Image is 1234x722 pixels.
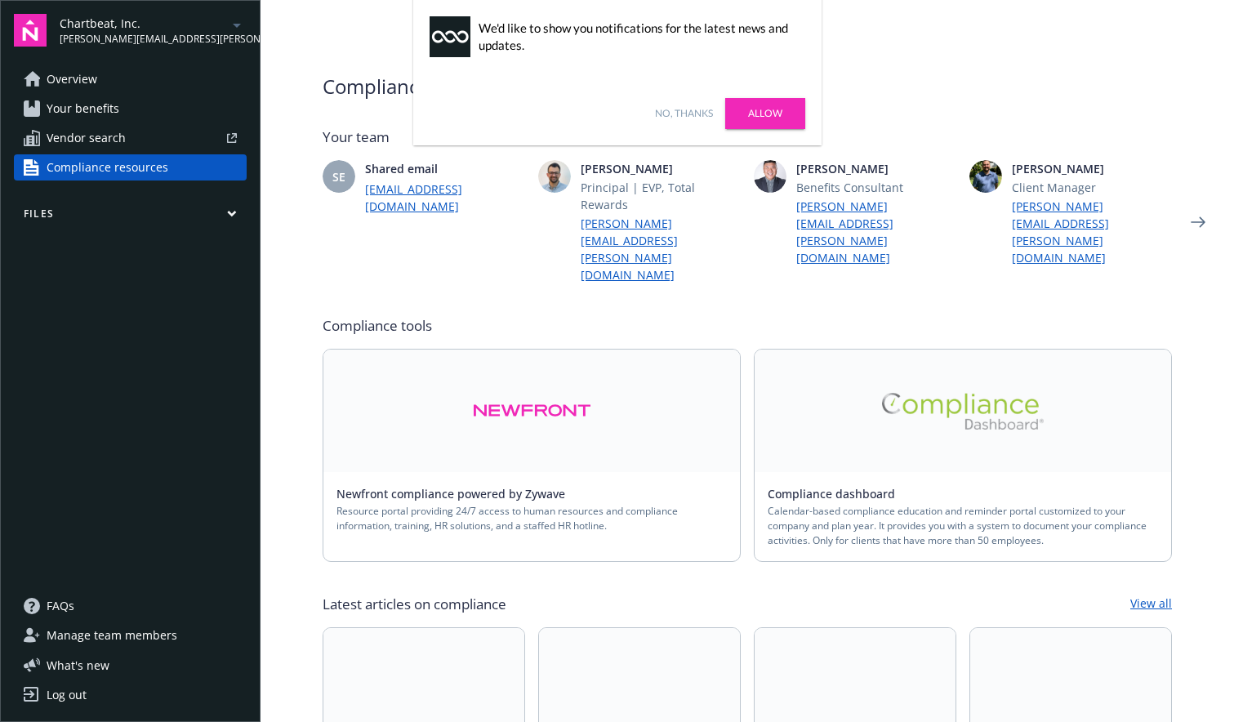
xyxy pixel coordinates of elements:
span: [PERSON_NAME] [581,160,741,177]
a: Newfront compliance powered by Zywave [336,486,578,501]
span: SE [332,168,345,185]
span: [PERSON_NAME] [796,160,956,177]
span: Vendor search [47,125,126,151]
img: photo [969,160,1002,193]
a: No, thanks [655,106,713,121]
span: Client Manager [1012,179,1172,196]
img: photo [754,160,786,193]
a: [EMAIL_ADDRESS][DOMAIN_NAME] [365,180,525,215]
a: Alt [323,350,740,472]
span: [PERSON_NAME][EMAIL_ADDRESS][PERSON_NAME][DOMAIN_NAME] [60,32,227,47]
a: Next [1185,209,1211,235]
span: What ' s new [47,657,109,674]
button: Chartbeat, Inc.[PERSON_NAME][EMAIL_ADDRESS][PERSON_NAME][DOMAIN_NAME]arrowDropDown [60,14,247,47]
a: arrowDropDown [227,15,247,34]
span: Compliance tools [323,316,1172,336]
a: Compliance resources [14,154,247,180]
span: Your team [323,127,1172,147]
div: We'd like to show you notifications for the latest news and updates. [479,20,797,54]
a: View all [1130,595,1172,614]
a: FAQs [14,593,247,619]
img: navigator-logo.svg [14,14,47,47]
a: Your benefits [14,96,247,122]
a: [PERSON_NAME][EMAIL_ADDRESS][PERSON_NAME][DOMAIN_NAME] [796,198,956,266]
span: Your benefits [47,96,119,122]
span: Resource portal providing 24/7 access to human resources and compliance information, training, HR... [336,504,727,533]
span: Shared email [365,160,525,177]
a: Compliance dashboard [768,486,908,501]
span: Compliance resources [323,72,1172,101]
span: Compliance resources [47,154,168,180]
button: What's new [14,657,136,674]
img: Alt [881,393,1045,430]
span: Latest articles on compliance [323,595,506,614]
a: Manage team members [14,622,247,648]
span: Benefits Consultant [796,179,956,196]
span: Overview [47,66,97,92]
span: [PERSON_NAME] [1012,160,1172,177]
a: [PERSON_NAME][EMAIL_ADDRESS][PERSON_NAME][DOMAIN_NAME] [1012,198,1172,266]
span: FAQs [47,593,74,619]
a: Alt [755,350,1171,472]
span: Principal | EVP, Total Rewards [581,179,741,213]
img: photo [538,160,571,193]
a: Allow [725,98,805,129]
a: Overview [14,66,247,92]
button: Files [14,207,247,227]
a: Vendor search [14,125,247,151]
span: Calendar-based compliance education and reminder portal customized to your company and plan year.... [768,504,1158,548]
span: Chartbeat, Inc. [60,15,227,32]
span: Manage team members [47,622,177,648]
div: Log out [47,682,87,708]
a: [PERSON_NAME][EMAIL_ADDRESS][PERSON_NAME][DOMAIN_NAME] [581,215,741,283]
img: Alt [473,392,591,430]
